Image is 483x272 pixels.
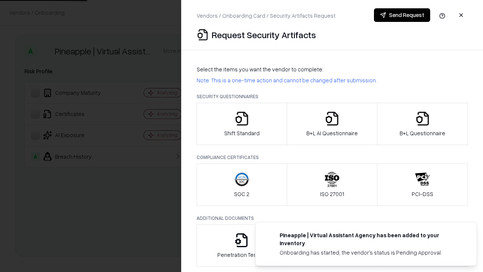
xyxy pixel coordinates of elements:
[306,129,358,137] p: B+L AI Questionnaire
[197,164,287,206] button: SOC 2
[320,190,344,198] p: ISO 27001
[197,215,468,221] p: Additional Documents
[280,231,458,247] div: Pineapple | Virtual Assistant Agency has been added to your inventory
[377,164,468,206] button: PCI-DSS
[412,190,433,198] p: PCI-DSS
[197,93,468,100] p: Security Questionnaires
[197,65,468,73] p: Select the items you want the vendor to complete:
[212,29,316,41] p: Request Security Artifacts
[287,164,378,206] button: ISO 27001
[217,251,266,259] p: Penetration Testing
[197,103,287,145] button: Shift Standard
[197,12,335,20] p: Vendors / Onboarding Card / Security Artifacts Request
[287,103,378,145] button: B+L AI Questionnaire
[374,8,430,22] button: Send Request
[265,231,274,240] img: trypineapple.com
[400,129,445,137] p: B+L Questionnaire
[197,154,468,161] p: Compliance Certificates
[234,190,249,198] p: SOC 2
[224,129,260,137] p: Shift Standard
[377,103,468,145] button: B+L Questionnaire
[197,224,287,267] button: Penetration Testing
[197,76,468,84] p: Note: This is a one-time action and cannot be changed after submission.
[280,249,458,257] div: Onboarding has started, the vendor's status is Pending Approval.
